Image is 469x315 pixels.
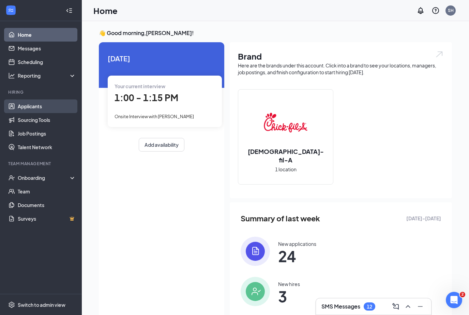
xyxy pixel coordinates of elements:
div: 12 [367,304,372,310]
iframe: Intercom live chat [446,292,462,308]
a: Messages [18,42,76,55]
span: 1 location [275,166,297,173]
div: Here are the brands under this account. Click into a brand to see your locations, managers, job p... [238,62,444,76]
span: 2 [460,292,465,297]
span: Summary of last week [241,212,320,224]
a: Job Postings [18,127,76,140]
svg: Minimize [416,302,424,311]
div: Reporting [18,72,76,79]
img: Chick-fil-A [264,101,307,144]
svg: UserCheck [8,174,15,181]
div: Team Management [8,161,75,167]
div: New hires [278,281,300,287]
svg: QuestionInfo [432,6,440,15]
svg: Settings [8,301,15,308]
h2: [DEMOGRAPHIC_DATA]-fil-A [238,147,333,164]
button: ComposeMessage [390,301,401,312]
button: ChevronUp [403,301,413,312]
img: icon [241,237,270,266]
h3: SMS Messages [321,303,360,310]
img: open.6027fd2a22e1237b5b06.svg [435,50,444,58]
div: Onboarding [18,174,70,181]
div: Hiring [8,89,75,95]
a: SurveysCrown [18,212,76,225]
a: Home [18,28,76,42]
svg: ComposeMessage [392,302,400,311]
h1: Brand [238,50,444,62]
span: [DATE] [108,53,215,64]
a: Team [18,185,76,198]
span: [DATE] - [DATE] [406,215,441,222]
div: New applications [278,240,316,247]
a: Applicants [18,99,76,113]
span: Onsite Interview with [PERSON_NAME] [115,114,194,119]
svg: WorkstreamLogo [7,7,14,14]
div: SH [448,7,454,13]
a: Talent Network [18,140,76,154]
a: Documents [18,198,76,212]
span: 3 [278,290,300,302]
svg: Analysis [8,72,15,79]
div: Switch to admin view [18,301,65,308]
span: 24 [278,250,316,262]
img: icon [241,277,270,306]
h1: Home [93,5,118,16]
span: Your current interview [115,83,165,89]
svg: ChevronUp [404,302,412,311]
span: 1:00 - 1:15 PM [115,92,178,103]
svg: Collapse [66,7,73,14]
a: Scheduling [18,55,76,69]
a: Sourcing Tools [18,113,76,127]
svg: Notifications [417,6,425,15]
button: Minimize [415,301,426,312]
button: Add availability [139,138,184,152]
h3: 👋 Good morning, [PERSON_NAME] ! [99,29,452,37]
